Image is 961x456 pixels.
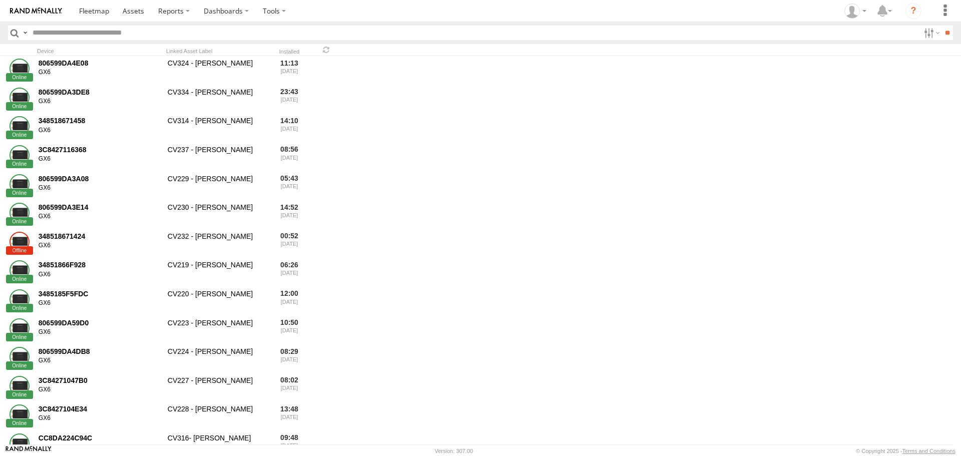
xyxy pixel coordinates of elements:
label: Search Query [21,26,29,40]
span: Refresh [320,45,332,55]
div: CV230 - [PERSON_NAME] [166,201,266,228]
div: 05:43 [DATE] [270,173,308,200]
div: GX6 [39,271,161,279]
div: GX6 [39,98,161,106]
div: CV227 - [PERSON_NAME] [166,374,266,401]
div: CV334 - [PERSON_NAME] [166,86,266,113]
div: GX6 [39,443,161,451]
div: CV324 - [PERSON_NAME] [166,57,266,84]
div: GX6 [39,127,161,135]
div: 806599DA59D0 [39,318,161,327]
div: CV223 - [PERSON_NAME] [166,317,266,344]
div: GX6 [39,213,161,221]
div: 13:48 [DATE] [270,403,308,430]
div: 3C84271047B0 [39,376,161,385]
div: 08:56 [DATE] [270,144,308,171]
div: GX6 [39,386,161,394]
div: 348518671424 [39,232,161,241]
div: 06:26 [DATE] [270,259,308,286]
div: CV224 - [PERSON_NAME] [166,345,266,372]
div: 806599DA4DB8 [39,347,161,356]
div: 23:43 [DATE] [270,86,308,113]
div: 3C8427104E34 [39,404,161,413]
div: 11:13 [DATE] [270,57,308,84]
div: CV219 - [PERSON_NAME] [166,259,266,286]
div: 10:50 [DATE] [270,317,308,344]
div: © Copyright 2025 - [856,448,955,454]
div: Hayley Petersen [841,4,870,19]
div: 34851866F928 [39,260,161,269]
div: GX6 [39,299,161,307]
div: CV314 - [PERSON_NAME] [166,115,266,142]
div: Version: 307.00 [435,448,473,454]
a: Visit our Website [6,446,52,456]
div: 806599DA4E08 [39,59,161,68]
div: 08:02 [DATE] [270,374,308,401]
div: 3485185F5FDC [39,289,161,298]
img: rand-logo.svg [10,8,62,15]
div: 348518671458 [39,116,161,125]
div: 14:10 [DATE] [270,115,308,142]
div: GX6 [39,357,161,365]
div: 08:29 [DATE] [270,345,308,372]
div: GX6 [39,155,161,163]
div: CV229 - [PERSON_NAME] [166,173,266,200]
div: 00:52 [DATE] [270,230,308,257]
div: Installed [270,50,308,55]
div: GX6 [39,184,161,192]
div: CV237 - [PERSON_NAME] [166,144,266,171]
div: 3C8427116368 [39,145,161,154]
div: GX6 [39,328,161,336]
div: CV228 - [PERSON_NAME] [166,403,266,430]
div: 806599DA3A08 [39,174,161,183]
div: 806599DA3DE8 [39,88,161,97]
div: CV220 - [PERSON_NAME] [166,288,266,315]
div: Device [37,48,162,55]
div: GX6 [39,242,161,250]
div: GX6 [39,69,161,77]
div: GX6 [39,414,161,422]
div: Linked Asset Label [166,48,266,55]
div: CC8DA224C94C [39,433,161,442]
div: CV232 - [PERSON_NAME] [166,230,266,257]
label: Search Filter Options [920,26,941,40]
i: ? [905,3,921,19]
div: 14:52 [DATE] [270,201,308,228]
div: 12:00 [DATE] [270,288,308,315]
div: 806599DA3E14 [39,203,161,212]
a: Terms and Conditions [902,448,955,454]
